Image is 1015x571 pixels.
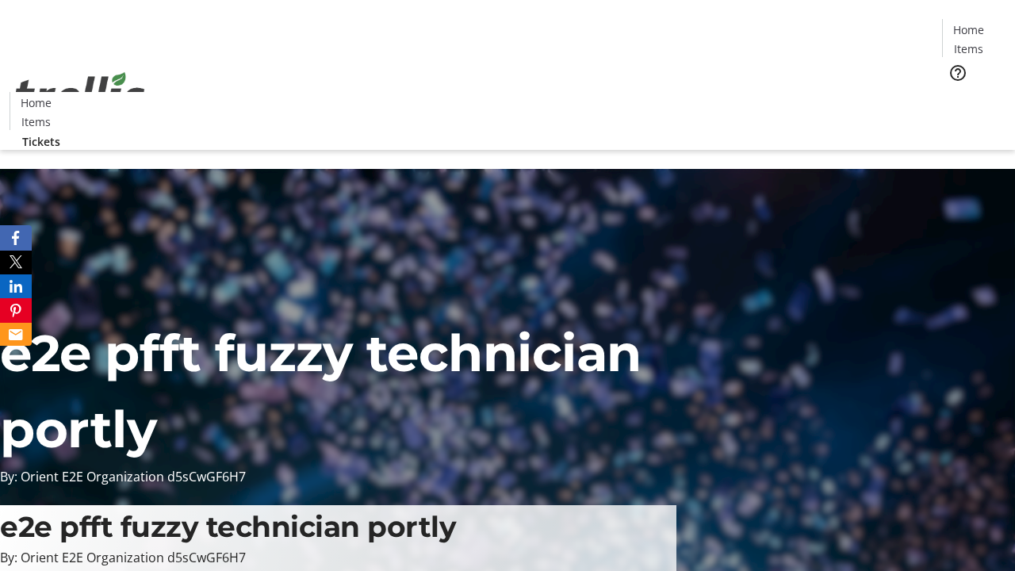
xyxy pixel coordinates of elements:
span: Tickets [22,133,60,150]
a: Items [943,40,994,57]
span: Home [21,94,52,111]
a: Tickets [10,133,73,150]
span: Home [953,21,984,38]
a: Items [10,113,61,130]
a: Home [10,94,61,111]
span: Items [954,40,983,57]
img: Orient E2E Organization d5sCwGF6H7's Logo [10,55,151,134]
button: Help [942,57,974,89]
span: Items [21,113,51,130]
a: Tickets [942,92,1005,109]
span: Tickets [955,92,993,109]
a: Home [943,21,994,38]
